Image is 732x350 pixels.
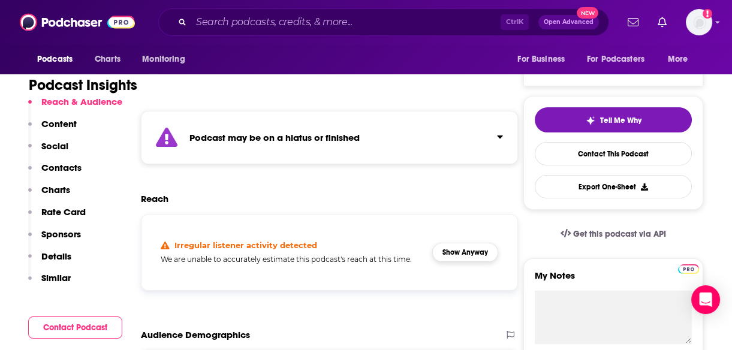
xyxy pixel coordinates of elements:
[20,11,135,34] img: Podchaser - Follow, Share and Rate Podcasts
[28,118,77,140] button: Content
[28,206,86,228] button: Rate Card
[95,51,121,68] span: Charts
[158,8,609,36] div: Search podcasts, credits, & more...
[659,48,703,71] button: open menu
[28,162,82,184] button: Contacts
[535,175,692,198] button: Export One-Sheet
[28,96,122,118] button: Reach & Audience
[535,107,692,132] button: tell me why sparkleTell Me Why
[29,76,137,94] h1: Podcast Insights
[535,142,692,165] a: Contact This Podcast
[573,229,666,239] span: Get this podcast via API
[37,51,73,68] span: Podcasts
[579,48,662,71] button: open menu
[600,116,641,125] span: Tell Me Why
[28,228,81,251] button: Sponsors
[544,19,594,25] span: Open Advanced
[142,51,185,68] span: Monitoring
[141,193,168,204] h2: Reach
[538,15,599,29] button: Open AdvancedNew
[686,9,712,35] button: Show profile menu
[29,48,88,71] button: open menu
[691,285,720,314] div: Open Intercom Messenger
[517,51,565,68] span: For Business
[41,118,77,129] p: Content
[87,48,128,71] a: Charts
[141,111,518,164] section: Click to expand status details
[41,228,81,240] p: Sponsors
[28,184,70,206] button: Charts
[174,240,317,250] h4: Irregular listener activity detected
[161,255,423,264] h5: We are unable to accurately estimate this podcast's reach at this time.
[41,272,71,283] p: Similar
[189,132,360,143] strong: Podcast may be on a hiatus or finished
[586,116,595,125] img: tell me why sparkle
[41,140,68,152] p: Social
[686,9,712,35] img: User Profile
[432,243,498,262] button: Show Anyway
[678,262,699,274] a: Pro website
[41,251,71,262] p: Details
[41,162,82,173] p: Contacts
[41,206,86,218] p: Rate Card
[577,7,598,19] span: New
[653,12,671,32] a: Show notifications dropdown
[28,272,71,294] button: Similar
[703,9,712,19] svg: Add a profile image
[28,316,122,339] button: Contact Podcast
[587,51,644,68] span: For Podcasters
[501,14,529,30] span: Ctrl K
[28,140,68,162] button: Social
[134,48,200,71] button: open menu
[28,251,71,273] button: Details
[551,219,676,249] a: Get this podcast via API
[678,264,699,274] img: Podchaser Pro
[686,9,712,35] span: Logged in as megcassidy
[41,184,70,195] p: Charts
[668,51,688,68] span: More
[141,329,250,340] h2: Audience Demographics
[509,48,580,71] button: open menu
[535,270,692,291] label: My Notes
[191,13,501,32] input: Search podcasts, credits, & more...
[41,96,122,107] p: Reach & Audience
[623,12,643,32] a: Show notifications dropdown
